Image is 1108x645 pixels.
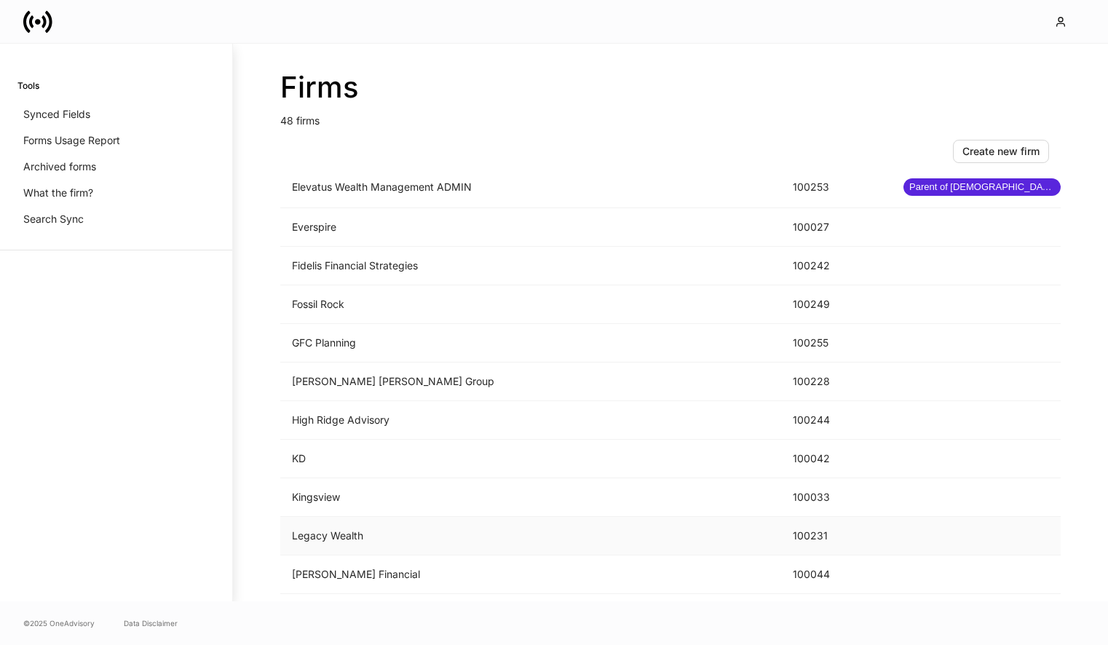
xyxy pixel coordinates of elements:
td: Elevatus Wealth Management ADMIN [280,167,781,208]
p: Forms Usage Report [23,133,120,148]
td: 100253 [781,167,892,208]
td: 100044 [781,555,892,594]
td: KD [280,440,781,478]
td: 100228 [781,363,892,401]
span: © 2025 OneAdvisory [23,617,95,629]
td: 100244 [781,401,892,440]
td: Fossil Rock [280,285,781,324]
td: Legacy Wealth [280,517,781,555]
td: 100242 [781,247,892,285]
td: [PERSON_NAME] [PERSON_NAME] Group [280,363,781,401]
td: Fidelis Financial Strategies [280,247,781,285]
td: 100255 [781,324,892,363]
td: Kingsview [280,478,781,517]
a: Forms Usage Report [17,127,215,154]
a: Synced Fields [17,101,215,127]
td: 100231 [781,517,892,555]
td: 100033 [781,478,892,517]
p: Synced Fields [23,107,90,122]
button: Create new firm [953,140,1049,163]
span: Parent of [DEMOGRAPHIC_DATA] firms [903,180,1061,194]
h6: Tools [17,79,39,92]
td: [PERSON_NAME] Financial [280,555,781,594]
h2: Firms [280,70,1061,105]
p: Archived forms [23,159,96,174]
a: Archived forms [17,154,215,180]
td: High Ridge Advisory [280,401,781,440]
p: What the firm? [23,186,93,200]
a: Data Disclaimer [124,617,178,629]
td: 100027 [781,208,892,247]
p: Search Sync [23,212,84,226]
td: 100249 [781,285,892,324]
div: Create new firm [962,144,1040,159]
td: 100232 [781,594,892,633]
td: GFC Planning [280,324,781,363]
td: Marksman Wealth Management [280,594,781,633]
a: Search Sync [17,206,215,232]
td: Everspire [280,208,781,247]
td: 100042 [781,440,892,478]
p: 48 firms [280,105,1061,128]
a: What the firm? [17,180,215,206]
